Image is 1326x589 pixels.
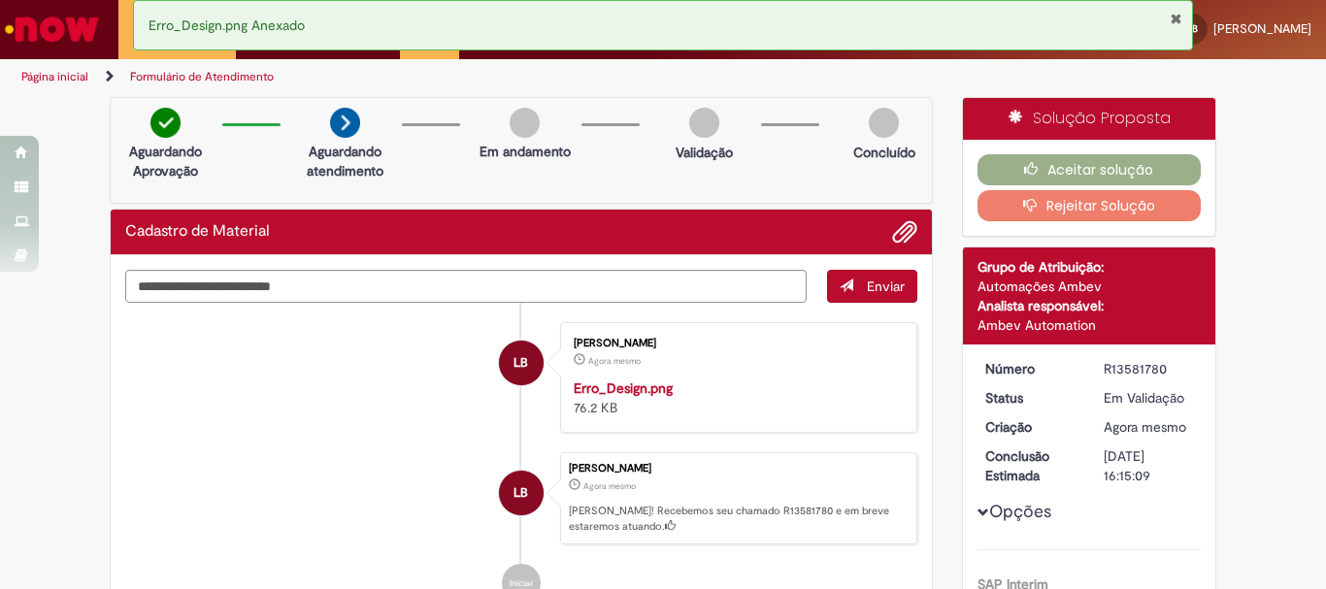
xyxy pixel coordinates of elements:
span: Enviar [867,278,905,295]
div: Automações Ambev [978,277,1202,296]
button: Enviar [827,270,917,303]
span: Erro_Design.png Anexado [149,16,305,34]
div: R13581780 [1104,359,1194,378]
span: LB [514,340,528,386]
span: Agora mesmo [583,480,636,492]
dt: Status [971,388,1090,408]
img: ServiceNow [2,10,102,49]
div: Luiza Cruz Bastos [499,471,544,515]
p: Aguardando Aprovação [118,142,213,180]
div: Grupo de Atribuição: [978,257,1202,277]
a: Erro_Design.png [574,379,673,397]
button: Adicionar anexos [892,219,917,245]
div: Luiza Cruz Bastos [499,341,544,385]
li: Luiza Cruz Bastos [125,452,917,545]
div: [DATE] 16:15:09 [1104,446,1194,485]
div: [PERSON_NAME] [574,338,897,349]
p: [PERSON_NAME]! Recebemos seu chamado R13581780 e em breve estaremos atuando. [569,504,907,534]
div: Em Validação [1104,388,1194,408]
div: [PERSON_NAME] [569,463,907,474]
span: Agora mesmo [1104,418,1186,436]
div: Ambev Automation [978,315,1202,335]
time: 30/09/2025 14:15:02 [583,480,636,492]
img: img-circle-grey.png [689,108,719,138]
p: Aguardando atendimento [298,142,392,180]
dt: Número [971,359,1090,378]
button: Fechar Notificação [1170,11,1182,26]
p: Concluído [853,143,915,162]
a: Formulário de Atendimento [130,69,274,84]
span: Agora mesmo [588,355,641,367]
textarea: Digite sua mensagem aqui... [125,270,807,303]
p: Em andamento [480,142,571,161]
ul: Trilhas de página [15,59,870,95]
dt: Criação [971,417,1090,437]
a: Página inicial [21,69,88,84]
time: 30/09/2025 14:14:52 [588,355,641,367]
time: 30/09/2025 14:15:02 [1104,418,1186,436]
h2: Cadastro de Material Histórico de tíquete [125,223,270,241]
button: Aceitar solução [978,154,1202,185]
dt: Conclusão Estimada [971,446,1090,485]
p: Validação [676,143,733,162]
button: Rejeitar Solução [978,190,1202,221]
div: 76.2 KB [574,378,897,417]
img: img-circle-grey.png [869,108,899,138]
img: check-circle-green.png [150,108,181,138]
img: img-circle-grey.png [510,108,540,138]
img: arrow-next.png [330,108,360,138]
span: [PERSON_NAME] [1213,20,1311,37]
div: Analista responsável: [978,296,1202,315]
span: LB [514,470,528,516]
div: 30/09/2025 14:15:02 [1104,417,1194,437]
div: Solução Proposta [963,98,1216,140]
